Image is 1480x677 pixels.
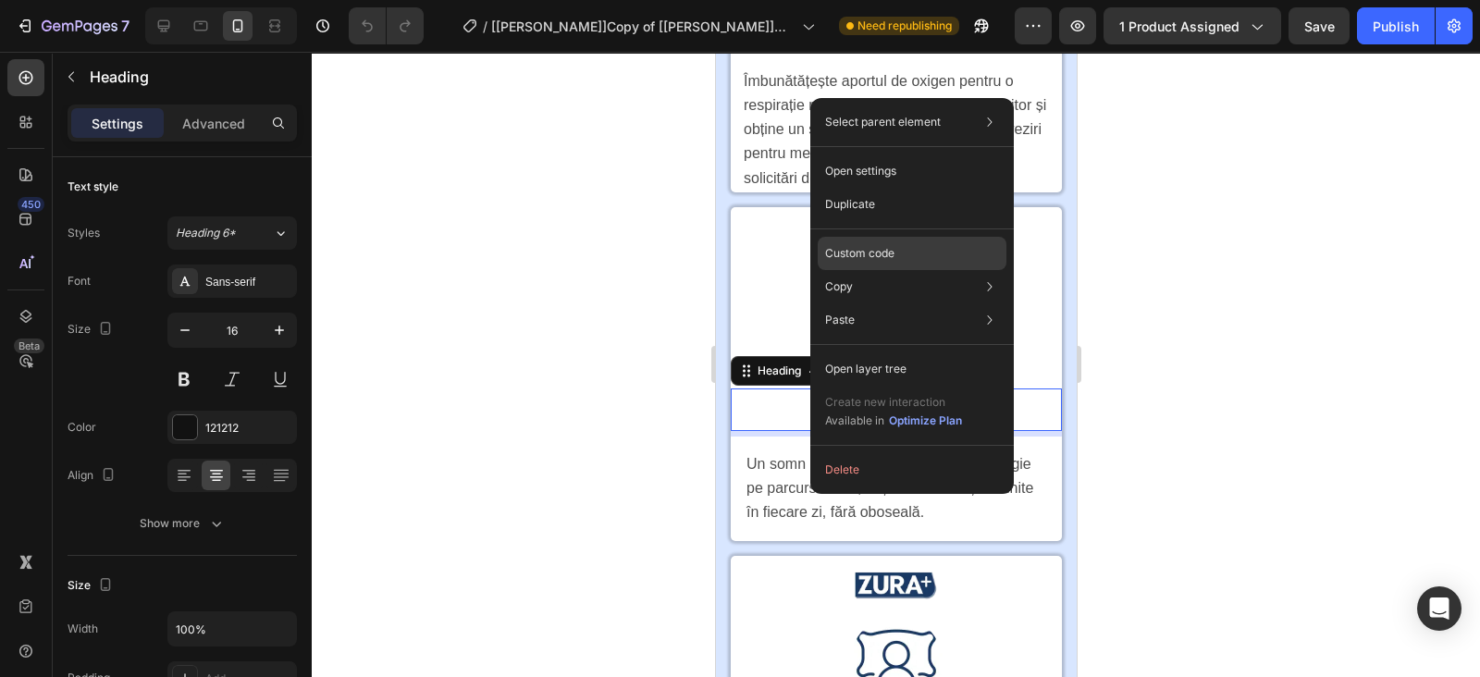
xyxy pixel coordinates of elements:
[68,317,117,342] div: Size
[716,52,1077,677] iframe: Design area
[121,15,129,37] p: 7
[825,245,894,262] p: Custom code
[825,393,963,412] p: Create new interaction
[1104,7,1281,44] button: 1 product assigned
[68,419,96,436] div: Color
[68,225,100,241] div: Styles
[68,273,91,289] div: Font
[825,361,906,377] p: Open layer tree
[92,114,143,133] p: Settings
[888,412,963,430] button: Optimize Plan
[176,225,236,241] span: Heading 6*
[1289,7,1350,44] button: Save
[68,463,119,488] div: Align
[491,17,795,36] span: [[PERSON_NAME]]Copy of [[PERSON_NAME]]Copy of Somn Tăcut — Antrenament zilnic pentru căi aeriene
[818,453,1006,486] button: Delete
[68,573,117,598] div: Size
[857,18,952,34] span: Need republishing
[1304,18,1335,34] span: Save
[1357,7,1435,44] button: Publish
[168,612,296,646] input: Auto
[1373,17,1419,36] div: Publish
[14,338,44,353] div: Beta
[7,7,138,44] button: 7
[1417,586,1461,631] div: Open Intercom Messenger
[825,196,875,213] p: Duplicate
[90,66,290,88] p: Heading
[68,178,118,195] div: Text style
[205,274,292,290] div: Sans-serif
[889,412,962,429] div: Optimize Plan
[349,7,424,44] div: Undo/Redo
[825,413,884,427] span: Available in
[134,564,227,657] img: image_demo.jpg
[825,163,896,179] p: Open settings
[825,278,853,295] p: Copy
[182,114,245,133] p: Advanced
[483,17,487,36] span: /
[205,420,292,437] div: 121212
[140,514,226,533] div: Show more
[1119,17,1239,36] span: 1 product assigned
[68,621,98,637] div: Width
[825,312,855,328] p: Paste
[68,507,297,540] button: Show more
[18,197,44,212] div: 450
[167,216,297,250] button: Heading 6*
[825,114,941,130] p: Select parent element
